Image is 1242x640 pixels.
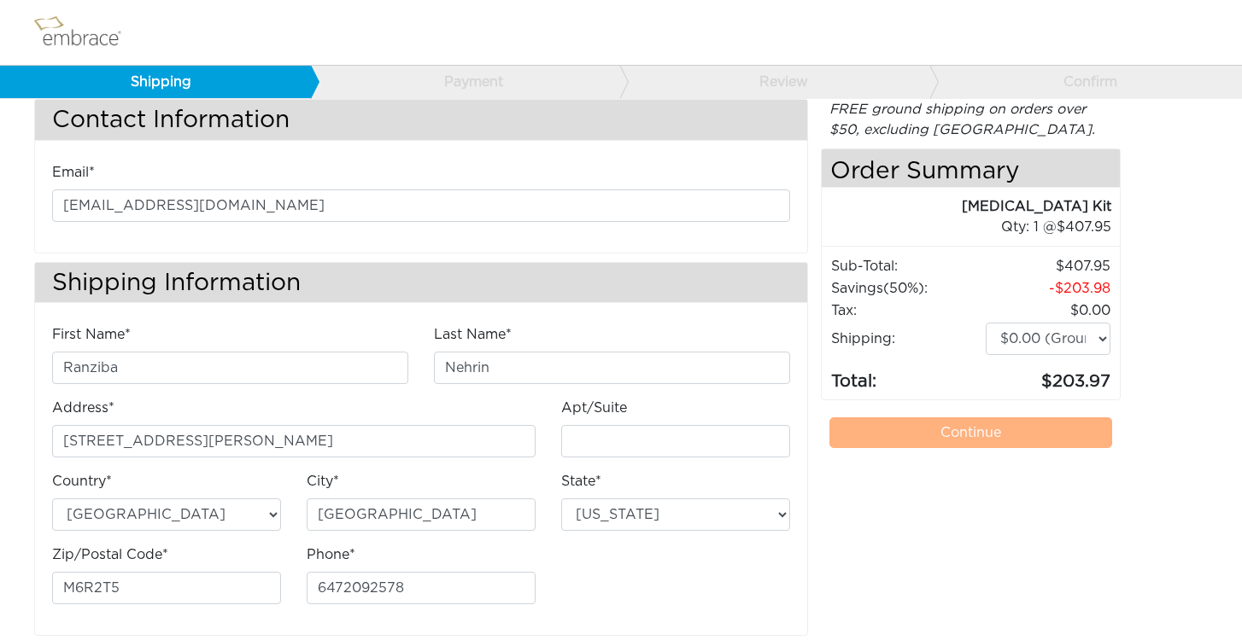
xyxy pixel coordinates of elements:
[822,196,1111,217] div: [MEDICAL_DATA] Kit
[829,417,1112,448] a: Continue
[985,255,1111,277] td: 407.95
[561,471,601,492] label: State*
[821,99,1121,140] div: FREE ground shipping on orders over $50, excluding [GEOGRAPHIC_DATA].
[434,324,512,345] label: Last Name*
[30,11,141,54] img: logo.png
[52,162,95,183] label: Email*
[883,282,924,295] span: (50%)
[35,263,807,303] h3: Shipping Information
[830,277,985,300] td: Savings :
[985,277,1111,300] td: 203.98
[830,322,985,356] td: Shipping:
[830,356,985,395] td: Total:
[52,544,168,565] label: Zip/Postal Code*
[52,471,112,492] label: Country*
[843,217,1111,237] div: 1 @
[985,356,1111,395] td: 203.97
[307,471,339,492] label: City*
[830,255,985,277] td: Sub-Total:
[985,300,1111,322] td: 0.00
[822,149,1120,188] h4: Order Summary
[52,324,131,345] label: First Name*
[307,544,355,565] label: Phone*
[619,66,930,98] a: Review
[310,66,621,98] a: Payment
[830,300,985,322] td: Tax:
[35,100,807,140] h3: Contact Information
[1057,220,1111,234] span: 407.95
[561,398,627,418] label: Apt/Suite
[929,66,1240,98] a: Confirm
[52,398,114,418] label: Address*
